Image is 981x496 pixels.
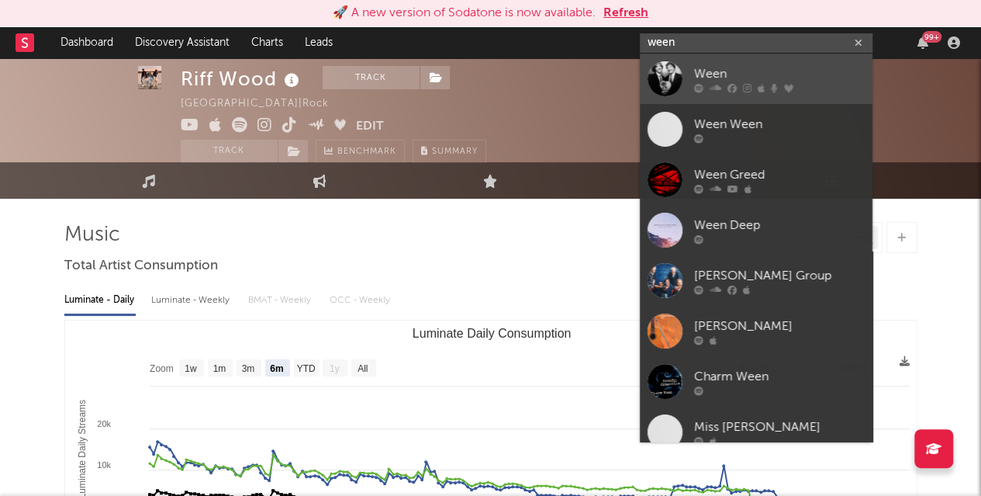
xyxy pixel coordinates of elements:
text: Zoom [150,363,174,374]
div: [GEOGRAPHIC_DATA] | Rock [181,95,347,113]
button: Edit [356,117,384,137]
text: All [358,363,368,374]
div: Riff Wood [181,66,303,92]
a: Ween Greed [640,154,872,205]
a: [PERSON_NAME] [640,306,872,356]
a: Benchmark [316,140,405,163]
a: Ween Ween [640,104,872,154]
button: Refresh [603,4,648,23]
a: Charm Ween [640,356,872,407]
a: Miss [PERSON_NAME] [640,407,872,457]
button: Track [323,66,420,89]
text: 1y [329,363,339,374]
text: 6m [270,363,283,374]
a: Ween [640,54,872,104]
a: Discovery Assistant [124,27,240,58]
div: Ween [694,64,865,83]
div: [PERSON_NAME] Group [694,266,865,285]
a: Charts [240,27,294,58]
text: 1m [212,363,226,374]
div: 99 + [922,31,941,43]
div: Luminate - Daily [64,287,136,314]
text: 3m [241,363,254,374]
div: [PERSON_NAME] [694,317,865,335]
text: 10k [97,460,111,470]
a: Ween Deep [640,205,872,255]
span: Total Artist Consumption [64,257,218,276]
text: YTD [296,363,315,374]
a: Leads [294,27,344,58]
button: 99+ [917,36,928,49]
text: Luminate Daily Consumption [412,327,571,340]
a: Dashboard [50,27,124,58]
div: Miss [PERSON_NAME] [694,418,865,436]
div: Luminate - Weekly [151,287,233,314]
div: Ween Greed [694,165,865,184]
input: Search for artists [640,33,872,53]
div: Ween Deep [694,216,865,234]
div: Charm Ween [694,367,865,386]
text: 20k [97,419,111,428]
span: Benchmark [337,143,396,161]
span: Summary [432,147,478,156]
a: [PERSON_NAME] Group [640,255,872,306]
button: Track [181,140,278,163]
div: 🚀 A new version of Sodatone is now available. [333,4,596,23]
button: Summary [413,140,486,163]
text: 1w [185,363,197,374]
div: Ween Ween [694,115,865,134]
